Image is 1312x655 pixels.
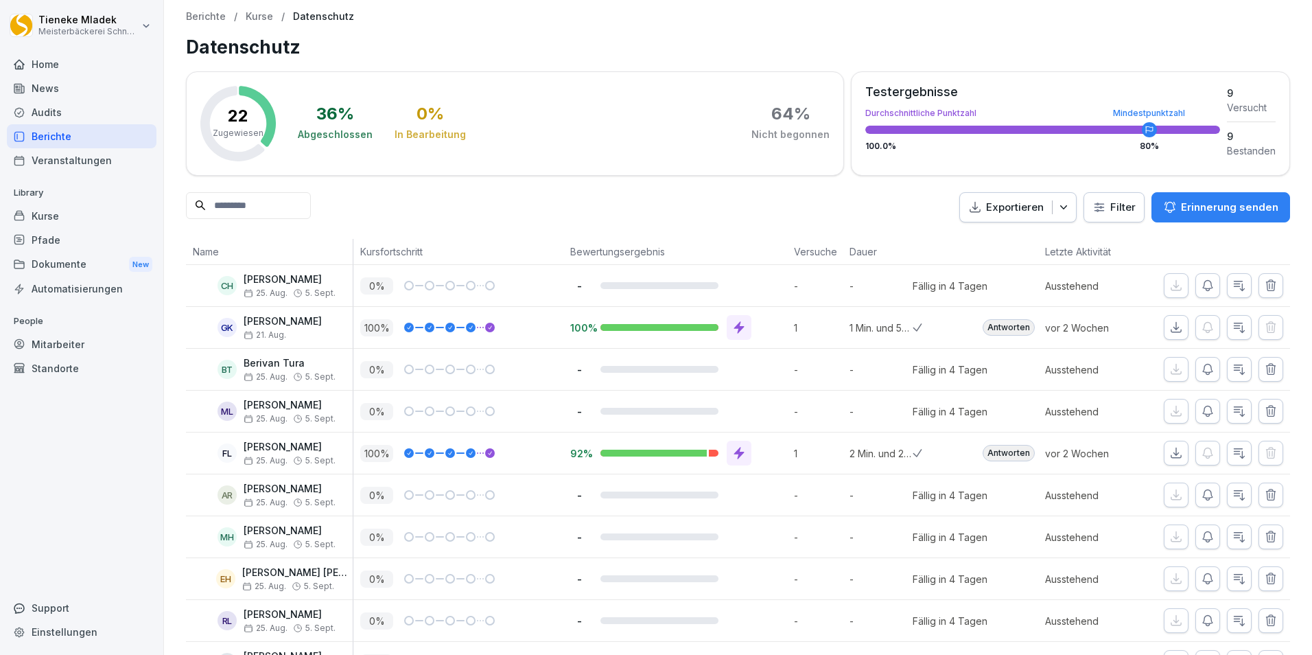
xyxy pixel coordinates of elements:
[218,276,237,295] div: CH
[7,148,156,172] a: Veranstaltungen
[7,356,156,380] a: Standorte
[244,623,288,633] span: 25. Aug.
[794,446,843,461] p: 1
[218,318,237,337] div: GK
[186,11,226,23] a: Berichte
[360,529,393,546] p: 0 %
[771,106,810,122] div: 64 %
[794,404,843,419] p: -
[218,360,237,379] div: BT
[794,488,843,503] p: -
[213,127,263,139] p: Zugewiesen
[1045,244,1136,259] p: Letzte Aktivität
[850,279,913,293] p: -
[218,611,237,630] div: RL
[360,487,393,504] p: 0 %
[218,444,237,463] div: FL
[1151,192,1290,222] button: Erinnerung senden
[850,404,913,419] p: -
[7,252,156,277] a: DokumenteNew
[983,319,1035,336] div: Antworten
[129,257,152,273] div: New
[570,573,589,586] p: -
[850,572,913,586] p: -
[193,244,346,259] p: Name
[1045,572,1143,586] p: Ausstehend
[293,11,354,23] p: Datenschutz
[850,363,913,377] p: -
[244,330,286,340] span: 21. Aug.
[986,200,1044,216] p: Exportieren
[218,527,237,547] div: MH
[913,404,987,419] div: Fällig in 4 Tagen
[305,540,336,549] span: 5. Sept.
[983,445,1035,461] div: Antworten
[234,11,237,23] p: /
[305,414,336,424] span: 5. Sept.
[1227,100,1276,115] div: Versucht
[850,530,913,544] p: -
[913,363,987,377] div: Fällig in 4 Tagen
[794,572,843,586] p: -
[360,361,393,378] p: 0 %
[305,623,336,633] span: 5. Sept.
[850,488,913,503] p: -
[1092,200,1136,214] div: Filter
[305,288,336,298] span: 5. Sept.
[242,582,286,591] span: 25. Aug.
[850,244,906,259] p: Dauer
[1045,363,1143,377] p: Ausstehend
[7,596,156,620] div: Support
[360,319,393,336] p: 100 %
[7,52,156,76] div: Home
[850,321,913,335] p: 1 Min. und 59 Sek.
[7,76,156,100] a: News
[1227,129,1276,143] div: 9
[794,614,843,628] p: -
[305,372,336,382] span: 5. Sept.
[7,204,156,228] div: Kurse
[7,620,156,644] div: Einstellungen
[316,106,354,122] div: 36 %
[913,572,987,586] div: Fällig in 4 Tagen
[244,525,336,537] p: [PERSON_NAME]
[865,109,1220,117] div: Durchschnittliche Punktzahl
[1045,279,1143,293] p: Ausstehend
[913,614,987,628] div: Fällig in 4 Tagen
[360,612,393,630] p: 0 %
[913,488,987,503] div: Fällig in 4 Tagen
[7,310,156,332] p: People
[1045,404,1143,419] p: Ausstehend
[570,244,780,259] p: Bewertungsergebnis
[751,128,830,141] div: Nicht begonnen
[298,128,373,141] div: Abgeschlossen
[244,483,336,495] p: [PERSON_NAME]
[281,11,285,23] p: /
[7,277,156,301] a: Automatisierungen
[1227,143,1276,158] div: Bestanden
[305,498,336,507] span: 5. Sept.
[1045,446,1143,461] p: vor 2 Wochen
[38,14,139,26] p: Tieneke Mladek
[395,128,466,141] div: In Bearbeitung
[1045,530,1143,544] p: Ausstehend
[244,288,288,298] span: 25. Aug.
[913,279,987,293] div: Fällig in 4 Tagen
[242,567,353,579] p: [PERSON_NAME] [PERSON_NAME]
[244,609,336,621] p: [PERSON_NAME]
[360,571,393,588] p: 0 %
[244,456,288,466] span: 25. Aug.
[7,228,156,252] div: Pfade
[1181,200,1278,215] p: Erinnerung senden
[1140,142,1159,150] div: 80 %
[244,540,288,549] span: 25. Aug.
[570,614,589,628] p: -
[865,142,1220,150] div: 100.0 %
[38,27,139,36] p: Meisterbäckerei Schneckenburger
[305,456,336,466] span: 5. Sept.
[865,86,1220,98] div: Testergebnisse
[218,485,237,505] div: AR
[794,244,836,259] p: Versuche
